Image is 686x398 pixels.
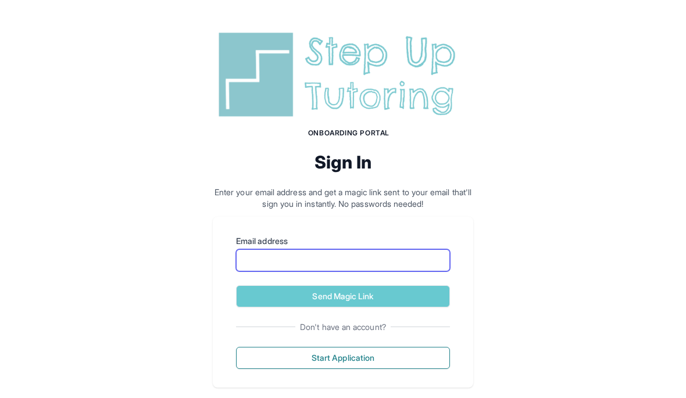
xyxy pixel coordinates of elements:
h2: Sign In [213,152,473,173]
span: Don't have an account? [295,321,391,333]
h1: Onboarding Portal [224,128,473,138]
p: Enter your email address and get a magic link sent to your email that'll sign you in instantly. N... [213,187,473,210]
img: Step Up Tutoring horizontal logo [213,28,473,121]
label: Email address [236,235,450,247]
button: Start Application [236,347,450,369]
button: Send Magic Link [236,285,450,307]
